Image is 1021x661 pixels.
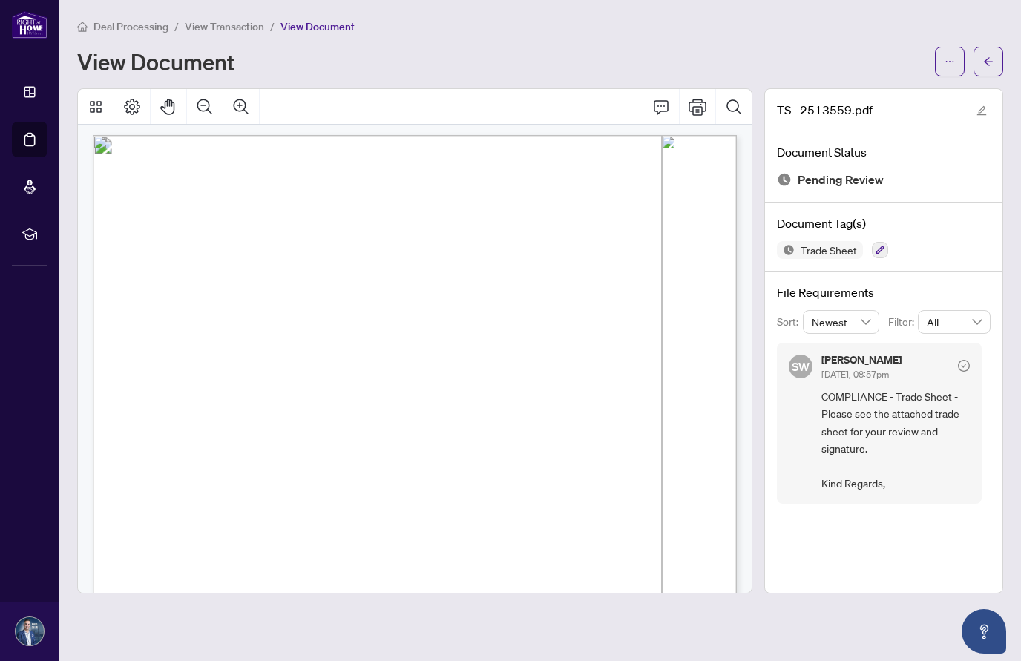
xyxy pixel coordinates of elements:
[174,18,179,35] li: /
[777,283,991,301] h4: File Requirements
[777,314,803,330] p: Sort:
[927,311,982,333] span: All
[777,172,792,187] img: Document Status
[821,355,902,365] h5: [PERSON_NAME]
[280,20,355,33] span: View Document
[270,18,275,35] li: /
[798,170,884,190] span: Pending Review
[821,369,889,380] span: [DATE], 08:57pm
[792,357,810,375] span: SW
[777,143,991,161] h4: Document Status
[777,214,991,232] h4: Document Tag(s)
[12,11,47,39] img: logo
[821,388,970,492] span: COMPLIANCE - Trade Sheet - Please see the attached trade sheet for your review and signature. Kin...
[777,241,795,259] img: Status Icon
[976,105,987,116] span: edit
[888,314,918,330] p: Filter:
[16,617,44,645] img: Profile Icon
[77,50,234,73] h1: View Document
[185,20,264,33] span: View Transaction
[962,609,1006,654] button: Open asap
[945,56,955,67] span: ellipsis
[77,22,88,32] span: home
[795,245,863,255] span: Trade Sheet
[93,20,168,33] span: Deal Processing
[777,101,873,119] span: TS - 2513559.pdf
[958,360,970,372] span: check-circle
[983,56,994,67] span: arrow-left
[812,311,871,333] span: Newest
